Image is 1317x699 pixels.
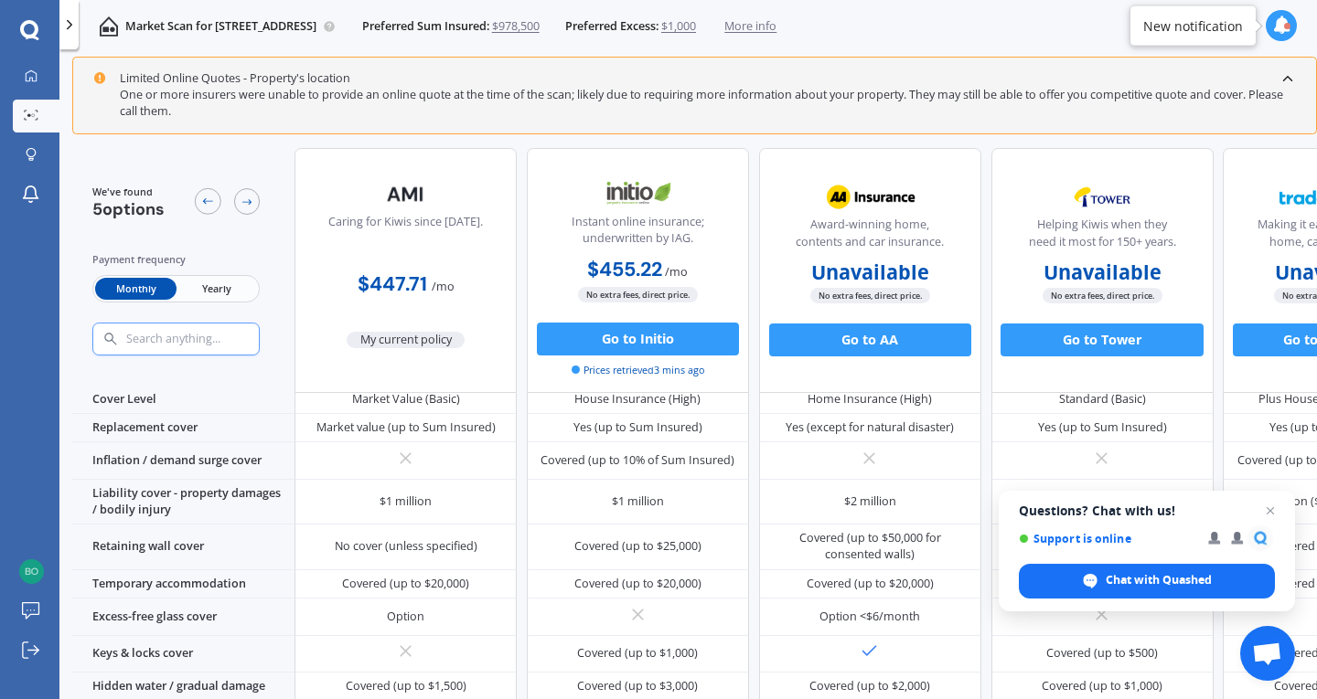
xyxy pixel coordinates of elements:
[19,559,44,584] img: b45e07aa1e58bf60376f02f0d1e08691
[72,480,294,525] div: Liability cover - property damages / bodily injury
[1059,391,1146,408] div: Standard (Basic)
[574,538,701,555] div: Covered (up to $25,000)
[72,570,294,599] div: Temporary accommodation
[335,538,477,555] div: No cover (unless specified)
[432,279,455,294] span: / mo
[1038,419,1167,436] div: Yes (up to Sum Insured)
[577,645,698,662] div: Covered (up to $1,000)
[316,419,496,436] div: Market value (up to Sum Insured)
[492,18,540,35] span: $978,500
[577,678,698,694] div: Covered (up to $3,000)
[72,385,294,414] div: Cover Level
[352,391,460,408] div: Market Value (Basic)
[362,18,489,35] span: Preferred Sum Insured:
[574,391,701,408] div: House Insurance (High)
[95,278,176,299] span: Monthly
[587,256,662,281] b: $455.22
[541,213,734,254] div: Instant online insurance; underwritten by IAG.
[387,609,424,625] div: Option
[342,576,469,592] div: Covered (up to $20,000)
[1043,288,1162,303] span: No extra fees, direct price.
[177,278,257,299] span: Yearly
[92,185,165,199] span: We've found
[1240,626,1295,681] div: Open chat
[1048,176,1157,217] img: Tower.webp
[72,636,294,673] div: Keys & locks cover
[573,419,702,436] div: Yes (up to Sum Insured)
[1106,572,1212,588] span: Chat with Quashed
[665,263,688,279] span: / mo
[72,524,294,570] div: Retaining wall cover
[584,173,692,214] img: Initio.webp
[574,576,701,592] div: Covered (up to $20,000)
[541,452,734,469] div: Covered (up to 10% of Sum Insured)
[93,70,350,87] div: Limited Online Quotes - Property's location
[1143,16,1243,35] div: New notification
[537,323,739,355] button: Go to Initio
[1044,264,1162,281] b: Unavailable
[93,87,1297,120] div: One or more insurers were unable to provide an online quote at the time of the scan; likely due t...
[1019,503,1275,518] span: Questions? Chat with us!
[1259,500,1281,522] span: Close chat
[612,493,664,510] div: $1 million
[816,176,925,217] img: AA.webp
[809,678,930,694] div: Covered (up to $2,000)
[844,493,896,510] div: $2 million
[72,414,294,443] div: Replacement cover
[99,16,119,37] img: home-and-contents.b802091223b8502ef2dd.svg
[773,217,967,258] div: Award-winning home, contents and car insurance.
[72,598,294,635] div: Excess-free glass cover
[380,493,432,510] div: $1 million
[811,264,929,281] b: Unavailable
[351,173,460,214] img: AMI-text-1.webp
[124,332,292,346] input: Search anything...
[346,678,466,694] div: Covered (up to $1,500)
[661,18,696,35] span: $1,000
[786,419,954,436] div: Yes (except for natural disaster)
[769,323,971,356] button: Go to AA
[125,18,316,35] p: Market Scan for [STREET_ADDRESS]
[92,197,165,219] span: 5 options
[771,530,969,563] div: Covered (up to $50,000 for consented walls)
[578,287,698,302] span: No extra fees, direct price.
[72,442,294,479] div: Inflation / demand surge cover
[1019,564,1275,598] div: Chat with Quashed
[358,271,427,297] b: $447.71
[565,18,658,35] span: Preferred Excess:
[328,213,483,254] div: Caring for Kiwis since [DATE].
[92,251,261,268] div: Payment frequency
[1042,678,1162,694] div: Covered (up to $1,000)
[1019,532,1195,545] span: Support is online
[347,331,465,347] span: My current policy
[724,18,776,35] span: More info
[819,609,920,625] div: Option <$6/month
[1005,217,1199,258] div: Helping Kiwis when they need it most for 150+ years.
[807,576,934,592] div: Covered (up to $20,000)
[1001,323,1203,356] button: Go to Tower
[808,391,932,408] div: Home Insurance (High)
[810,288,930,303] span: No extra fees, direct price.
[1046,645,1158,662] div: Covered (up to $500)
[572,362,704,376] span: Prices retrieved 3 mins ago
